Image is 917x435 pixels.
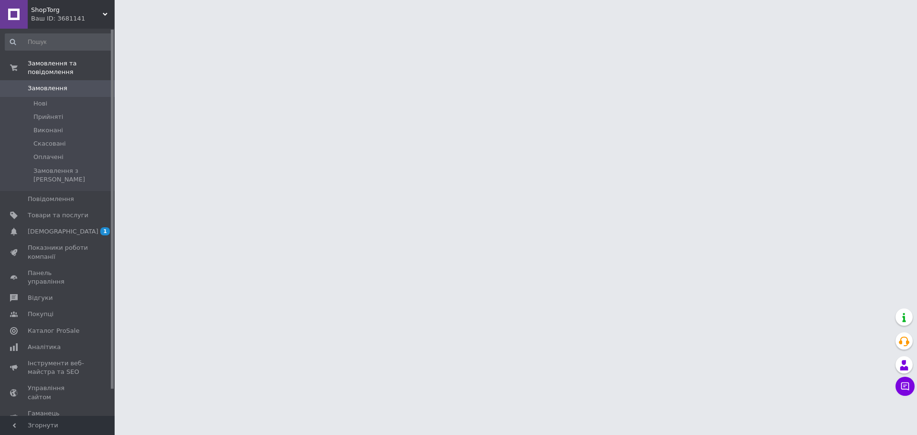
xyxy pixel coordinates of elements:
[100,227,110,235] span: 1
[5,33,113,51] input: Пошук
[33,167,112,184] span: Замовлення з [PERSON_NAME]
[33,153,64,161] span: Оплачені
[28,227,98,236] span: [DEMOGRAPHIC_DATA]
[28,84,67,93] span: Замовлення
[28,294,53,302] span: Відгуки
[28,343,61,351] span: Аналітика
[33,99,47,108] span: Нові
[896,377,915,396] button: Чат з покупцем
[28,409,88,426] span: Гаманець компанії
[28,384,88,401] span: Управління сайтом
[33,113,63,121] span: Прийняті
[31,6,103,14] span: ShopTorg
[28,269,88,286] span: Панель управління
[28,211,88,220] span: Товари та послуги
[28,195,74,203] span: Повідомлення
[28,327,79,335] span: Каталог ProSale
[28,244,88,261] span: Показники роботи компанії
[33,126,63,135] span: Виконані
[28,310,53,318] span: Покупці
[31,14,115,23] div: Ваш ID: 3681141
[33,139,66,148] span: Скасовані
[28,359,88,376] span: Інструменти веб-майстра та SEO
[28,59,115,76] span: Замовлення та повідомлення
